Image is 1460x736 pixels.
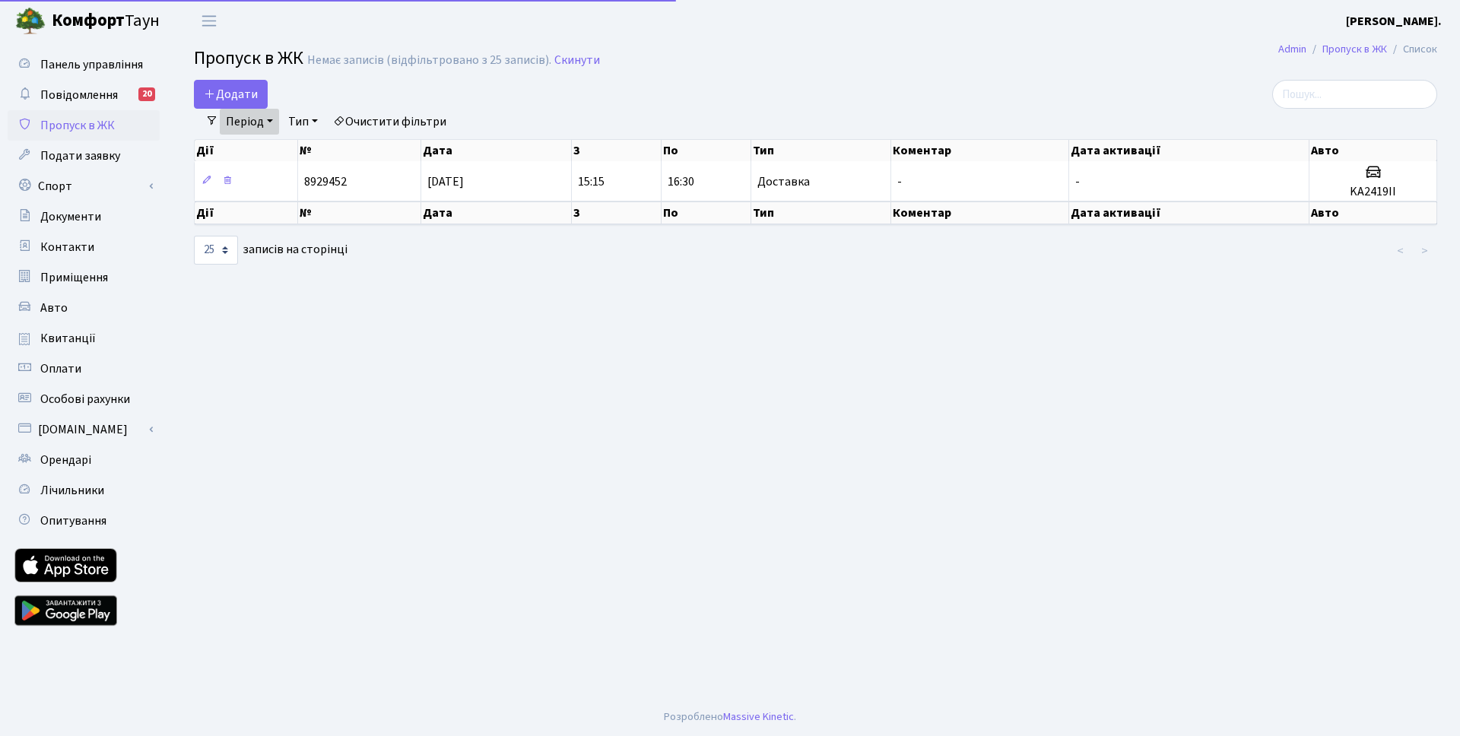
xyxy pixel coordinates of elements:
select: записів на сторінці [194,236,238,265]
span: Приміщення [40,269,108,286]
th: Дії [195,140,298,161]
span: Контакти [40,239,94,255]
b: [PERSON_NAME]. [1346,13,1442,30]
a: Документи [8,201,160,232]
th: Авто [1309,140,1437,161]
a: Подати заявку [8,141,160,171]
a: Massive Kinetic [723,709,794,725]
span: Документи [40,208,101,225]
input: Пошук... [1272,80,1437,109]
label: записів на сторінці [194,236,348,265]
span: Повідомлення [40,87,118,103]
a: Очистити фільтри [327,109,452,135]
span: Пропуск в ЖК [194,45,303,71]
th: Дата активації [1069,201,1309,224]
a: Пропуск в ЖК [1322,41,1387,57]
a: Орендарі [8,445,160,475]
span: Подати заявку [40,148,120,164]
nav: breadcrumb [1255,33,1460,65]
a: Пропуск в ЖК [8,110,160,141]
th: Коментар [891,140,1070,161]
a: Додати [194,80,268,109]
a: Скинути [554,53,600,68]
th: № [298,201,421,224]
th: Дії [195,201,298,224]
a: Приміщення [8,262,160,293]
a: Повідомлення20 [8,80,160,110]
span: [DATE] [427,173,464,190]
a: Опитування [8,506,160,536]
span: Лічильники [40,482,104,499]
span: - [897,173,902,190]
span: Квитанції [40,330,96,347]
th: № [298,140,421,161]
div: Немає записів (відфільтровано з 25 записів). [307,53,551,68]
th: Коментар [891,201,1070,224]
th: З [572,140,662,161]
span: Панель управління [40,56,143,73]
a: Тип [282,109,324,135]
h5: KA2419II [1316,185,1430,199]
span: Доставка [757,176,810,188]
a: Особові рахунки [8,384,160,414]
span: - [1075,173,1080,190]
th: З [572,201,662,224]
span: Авто [40,300,68,316]
a: Спорт [8,171,160,201]
a: Панель управління [8,49,160,80]
span: 16:30 [668,173,694,190]
span: Пропуск в ЖК [40,117,115,134]
a: Період [220,109,279,135]
a: [PERSON_NAME]. [1346,12,1442,30]
img: logo.png [15,6,46,36]
th: Дата активації [1069,140,1309,161]
a: Оплати [8,354,160,384]
a: Квитанції [8,323,160,354]
span: Оплати [40,360,81,377]
span: Особові рахунки [40,391,130,408]
span: 8929452 [304,173,347,190]
span: Опитування [40,512,106,529]
a: Контакти [8,232,160,262]
th: По [662,201,751,224]
th: Дата [421,201,572,224]
th: Тип [751,140,891,161]
a: [DOMAIN_NAME] [8,414,160,445]
span: Орендарі [40,452,91,468]
b: Комфорт [52,8,125,33]
a: Лічильники [8,475,160,506]
th: Авто [1309,201,1437,224]
th: По [662,140,751,161]
button: Переключити навігацію [190,8,228,33]
th: Тип [751,201,891,224]
div: 20 [138,87,155,101]
div: Розроблено . [664,709,796,725]
a: Admin [1278,41,1306,57]
th: Дата [421,140,572,161]
span: Таун [52,8,160,34]
a: Авто [8,293,160,323]
span: Додати [204,86,258,103]
li: Список [1387,41,1437,58]
span: 15:15 [578,173,605,190]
